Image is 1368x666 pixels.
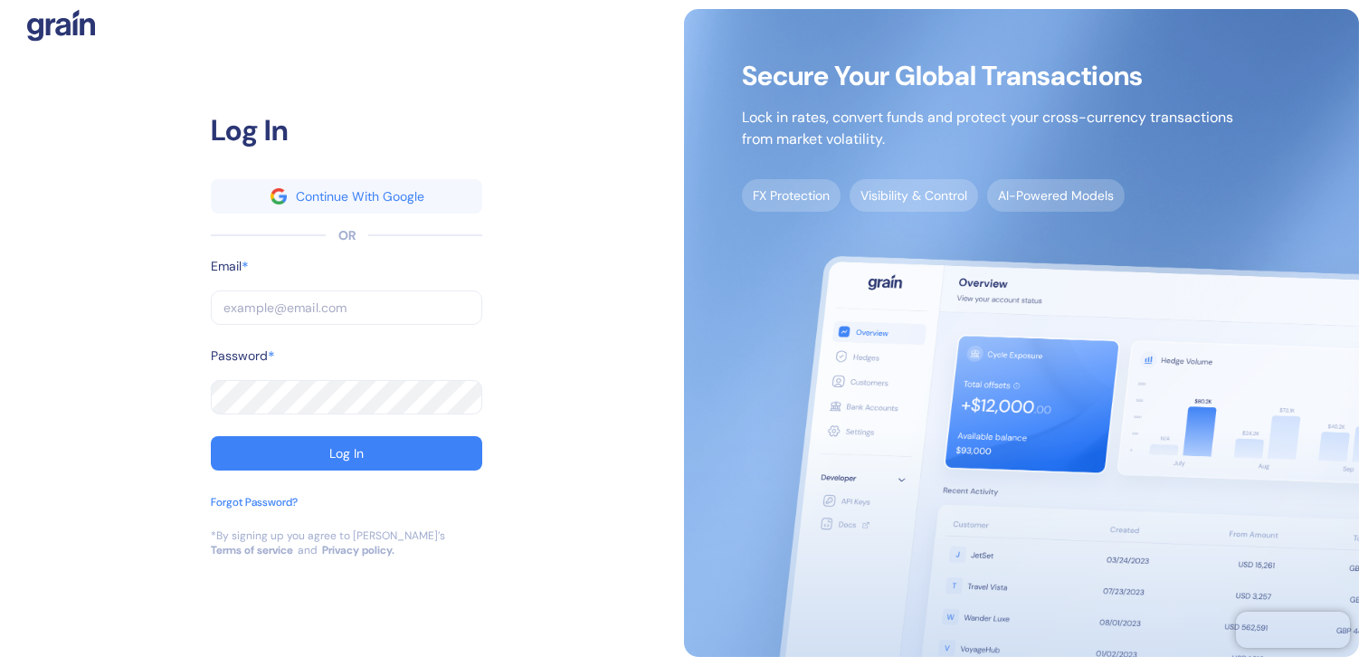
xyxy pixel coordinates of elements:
[211,528,445,543] div: *By signing up you agree to [PERSON_NAME]’s
[684,9,1359,657] img: signup-main-image
[987,179,1125,212] span: AI-Powered Models
[338,226,356,245] div: OR
[271,188,287,205] img: google
[296,190,424,203] div: Continue With Google
[211,436,482,471] button: Log In
[211,257,242,276] label: Email
[211,290,482,325] input: example@email.com
[211,494,298,528] button: Forgot Password?
[211,179,482,214] button: googleContinue With Google
[322,543,394,557] a: Privacy policy.
[27,9,95,42] img: logo
[211,494,298,510] div: Forgot Password?
[298,543,318,557] div: and
[211,109,482,152] div: Log In
[742,67,1233,85] span: Secure Your Global Transactions
[211,543,293,557] a: Terms of service
[742,179,841,212] span: FX Protection
[742,107,1233,150] p: Lock in rates, convert funds and protect your cross-currency transactions from market volatility.
[850,179,978,212] span: Visibility & Control
[1236,612,1350,648] iframe: Chatra live chat
[329,447,364,460] div: Log In
[211,347,268,366] label: Password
